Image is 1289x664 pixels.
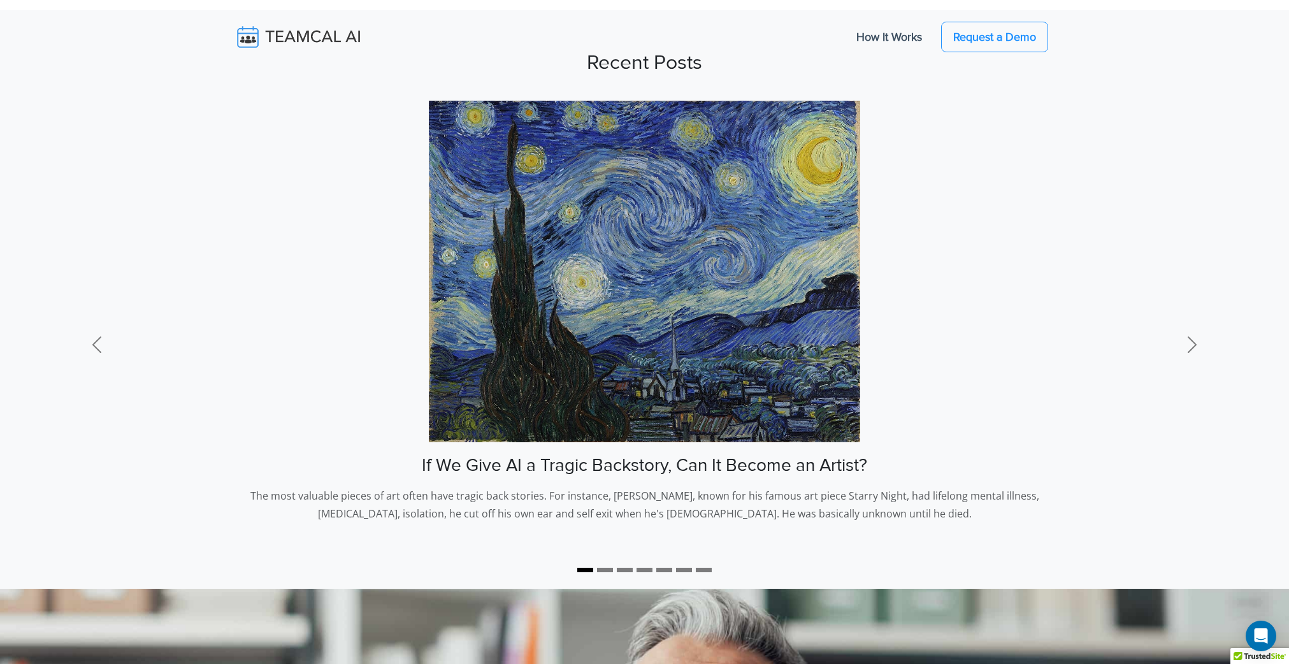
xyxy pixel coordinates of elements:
[1246,621,1276,651] div: Open Intercom Messenger
[232,455,1058,477] h3: If We Give AI a Tragic Backstory, Can It Become an Artist?
[941,22,1048,52] a: Request a Demo
[232,487,1058,528] p: The most valuable pieces of art often have tragic back stories. For instance, [PERSON_NAME], know...
[429,101,860,442] img: image of If We Give AI a Tragic Backstory, Can It Become an Artist?
[844,24,935,50] a: How It Works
